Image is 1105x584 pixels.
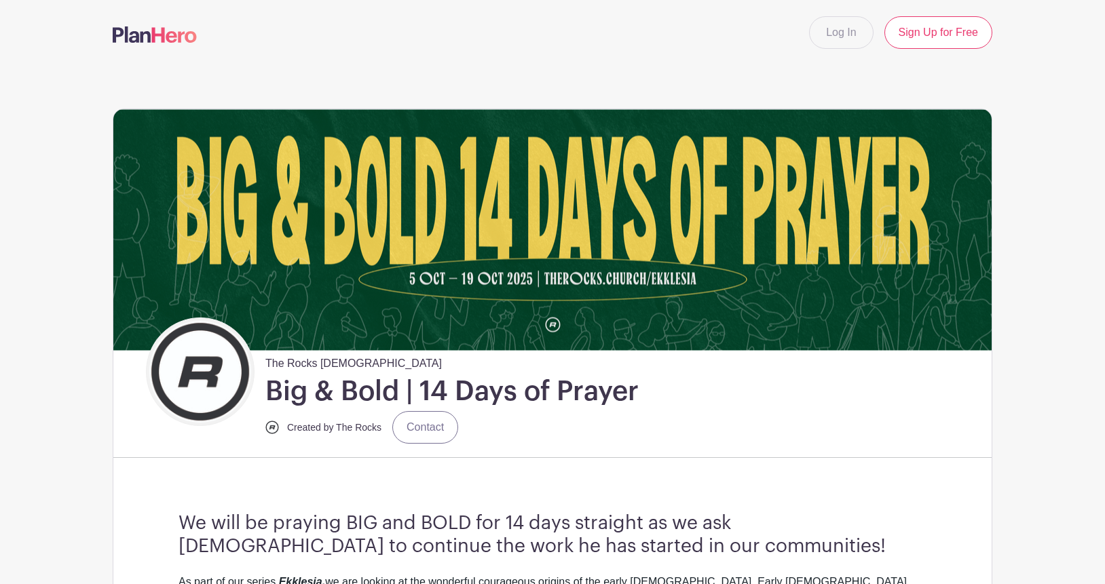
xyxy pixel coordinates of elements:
a: Contact [392,411,458,444]
img: logo-507f7623f17ff9eddc593b1ce0a138ce2505c220e1c5a4e2b4648c50719b7d32.svg [113,26,197,43]
img: Icon%20Logo_B.jpg [265,421,279,434]
span: The Rocks [DEMOGRAPHIC_DATA] [265,350,442,372]
img: Big&Bold%2014%20Days%20of%20Prayer_Header.png [113,109,992,350]
a: Sign Up for Free [884,16,992,49]
h3: We will be praying BIG and BOLD for 14 days straight as we ask [DEMOGRAPHIC_DATA] to continue the... [179,512,926,558]
small: Created by The Rocks [287,422,381,433]
img: Icon%20Logo_B.jpg [149,321,251,423]
a: Log In [809,16,873,49]
h1: Big & Bold | 14 Days of Prayer [265,374,639,408]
